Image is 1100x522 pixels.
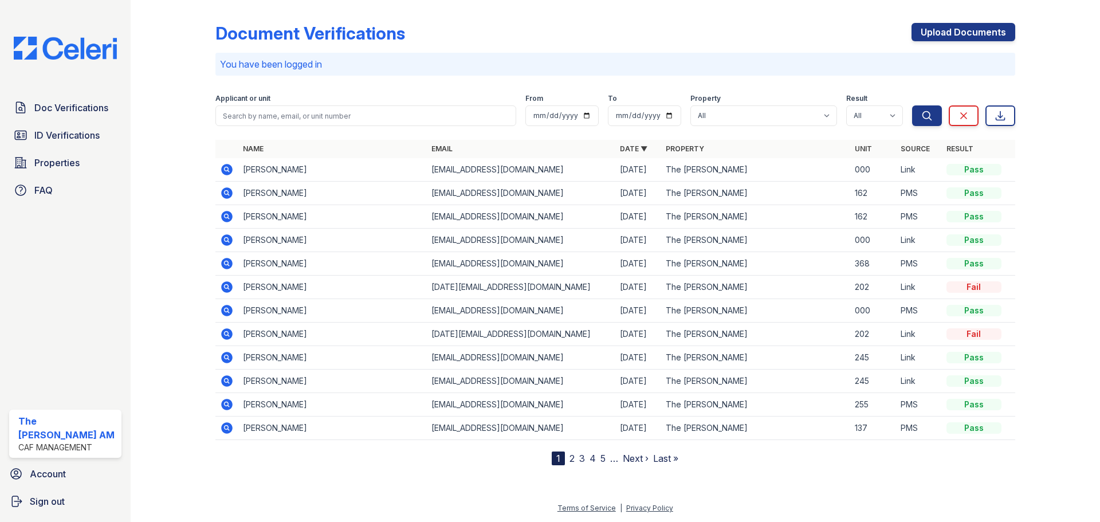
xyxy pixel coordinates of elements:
[615,276,661,299] td: [DATE]
[896,229,942,252] td: Link
[661,393,850,417] td: The [PERSON_NAME]
[946,399,1001,410] div: Pass
[661,276,850,299] td: The [PERSON_NAME]
[946,164,1001,175] div: Pass
[850,205,896,229] td: 162
[896,393,942,417] td: PMS
[238,323,427,346] td: [PERSON_NAME]
[661,299,850,323] td: The [PERSON_NAME]
[946,234,1001,246] div: Pass
[946,305,1001,316] div: Pass
[850,252,896,276] td: 368
[850,346,896,370] td: 245
[427,417,615,440] td: [EMAIL_ADDRESS][DOMAIN_NAME]
[427,346,615,370] td: [EMAIL_ADDRESS][DOMAIN_NAME]
[901,144,930,153] a: Source
[946,187,1001,199] div: Pass
[238,252,427,276] td: [PERSON_NAME]
[850,158,896,182] td: 000
[626,504,673,512] a: Privacy Policy
[620,504,622,512] div: |
[946,258,1001,269] div: Pass
[615,370,661,393] td: [DATE]
[661,417,850,440] td: The [PERSON_NAME]
[896,276,942,299] td: Link
[238,346,427,370] td: [PERSON_NAME]
[615,182,661,205] td: [DATE]
[243,144,264,153] a: Name
[569,453,575,464] a: 2
[946,211,1001,222] div: Pass
[615,417,661,440] td: [DATE]
[427,299,615,323] td: [EMAIL_ADDRESS][DOMAIN_NAME]
[427,370,615,393] td: [EMAIL_ADDRESS][DOMAIN_NAME]
[912,23,1015,41] a: Upload Documents
[850,370,896,393] td: 245
[946,281,1001,293] div: Fail
[427,393,615,417] td: [EMAIL_ADDRESS][DOMAIN_NAME]
[946,144,973,153] a: Result
[552,452,565,465] div: 1
[9,124,121,147] a: ID Verifications
[896,252,942,276] td: PMS
[661,205,850,229] td: The [PERSON_NAME]
[238,229,427,252] td: [PERSON_NAME]
[855,144,872,153] a: Unit
[850,229,896,252] td: 000
[846,94,867,103] label: Result
[896,323,942,346] td: Link
[615,229,661,252] td: [DATE]
[9,179,121,202] a: FAQ
[850,323,896,346] td: 202
[215,105,516,126] input: Search by name, email, or unit number
[525,94,543,103] label: From
[896,370,942,393] td: Link
[615,346,661,370] td: [DATE]
[30,467,66,481] span: Account
[34,156,80,170] span: Properties
[34,183,53,197] span: FAQ
[896,182,942,205] td: PMS
[661,182,850,205] td: The [PERSON_NAME]
[238,393,427,417] td: [PERSON_NAME]
[427,229,615,252] td: [EMAIL_ADDRESS][DOMAIN_NAME]
[5,37,126,60] img: CE_Logo_Blue-a8612792a0a2168367f1c8372b55b34899dd931a85d93a1a3d3e32e68fde9ad4.png
[896,346,942,370] td: Link
[896,417,942,440] td: PMS
[850,299,896,323] td: 000
[238,299,427,323] td: [PERSON_NAME]
[238,158,427,182] td: [PERSON_NAME]
[590,453,596,464] a: 4
[5,490,126,513] a: Sign out
[615,393,661,417] td: [DATE]
[666,144,704,153] a: Property
[946,375,1001,387] div: Pass
[661,346,850,370] td: The [PERSON_NAME]
[661,323,850,346] td: The [PERSON_NAME]
[661,229,850,252] td: The [PERSON_NAME]
[946,422,1001,434] div: Pass
[896,299,942,323] td: PMS
[850,182,896,205] td: 162
[610,452,618,465] span: …
[427,276,615,299] td: [DATE][EMAIL_ADDRESS][DOMAIN_NAME]
[946,352,1001,363] div: Pass
[427,158,615,182] td: [EMAIL_ADDRESS][DOMAIN_NAME]
[946,328,1001,340] div: Fail
[579,453,585,464] a: 3
[690,94,721,103] label: Property
[427,252,615,276] td: [EMAIL_ADDRESS][DOMAIN_NAME]
[661,370,850,393] td: The [PERSON_NAME]
[850,393,896,417] td: 255
[615,205,661,229] td: [DATE]
[896,158,942,182] td: Link
[615,299,661,323] td: [DATE]
[30,494,65,508] span: Sign out
[615,323,661,346] td: [DATE]
[653,453,678,464] a: Last »
[661,252,850,276] td: The [PERSON_NAME]
[620,144,647,153] a: Date ▼
[238,182,427,205] td: [PERSON_NAME]
[238,370,427,393] td: [PERSON_NAME]
[427,182,615,205] td: [EMAIL_ADDRESS][DOMAIN_NAME]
